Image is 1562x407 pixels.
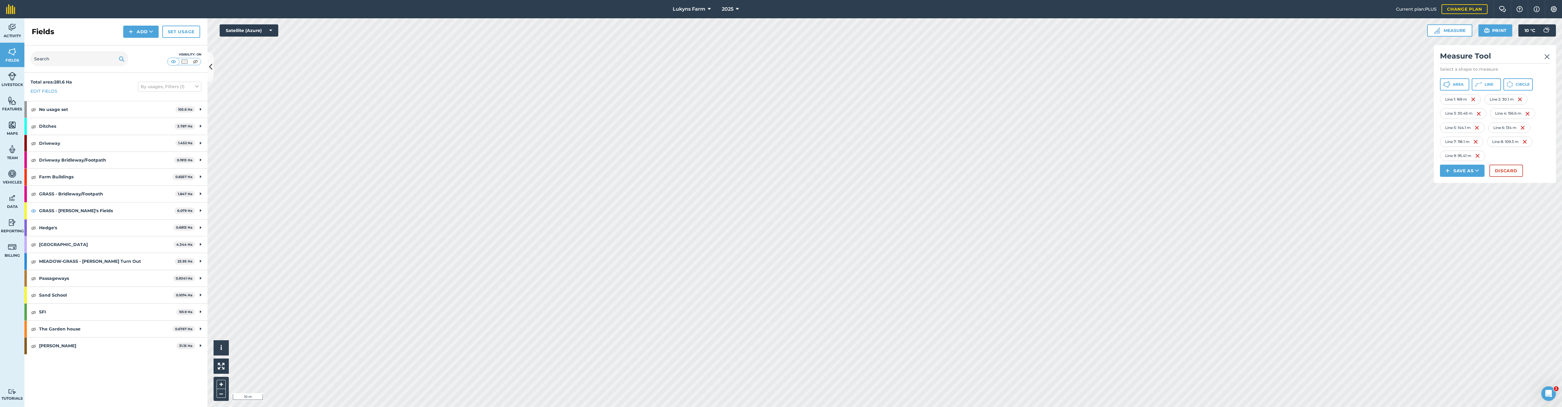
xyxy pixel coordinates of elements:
[178,141,193,145] strong: 1.452 Ha
[220,344,222,352] span: i
[31,275,36,282] img: svg+xml;base64,PHN2ZyB4bWxucz0iaHR0cDovL3d3dy53My5vcmcvMjAwMC9zdmciIHdpZHRoPSIxOCIgaGVpZ2h0PSIyNC...
[1471,96,1476,103] img: svg+xml;base64,PHN2ZyB4bWxucz0iaHR0cDovL3d3dy53My5vcmcvMjAwMC9zdmciIHdpZHRoPSIxNiIgaGVpZ2h0PSIyNC...
[176,225,193,230] strong: 0.6813 Ha
[1476,110,1481,117] img: svg+xml;base64,PHN2ZyB4bWxucz0iaHR0cDovL3d3dy53My5vcmcvMjAwMC9zdmciIHdpZHRoPSIxNiIgaGVpZ2h0PSIyNC...
[1440,151,1485,161] div: Line 9 : 95.41 m
[178,192,193,196] strong: 1.847 Ha
[8,72,16,81] img: svg+xml;base64,PD94bWwgdmVyc2lvbj0iMS4wIiBlbmNvZGluZz0idXRmLTgiPz4KPCEtLSBHZW5lcmF0b3I6IEFkb2JlIE...
[1440,108,1486,119] div: Line 3 : 30.45 m
[1427,24,1472,37] button: Measure
[220,24,278,37] button: Satellite (Azure)
[123,26,159,38] button: Add
[39,169,173,185] strong: Farm Buildings
[24,101,207,118] div: No usage set103.6 Ha
[31,106,36,113] img: svg+xml;base64,PHN2ZyB4bWxucz0iaHR0cDovL3d3dy53My5vcmcvMjAwMC9zdmciIHdpZHRoPSIxOCIgaGVpZ2h0PSIyNC...
[24,135,207,152] div: Driveway1.452 Ha
[24,337,207,354] div: [PERSON_NAME]31.15 Ha
[181,59,188,65] img: svg+xml;base64,PHN2ZyB4bWxucz0iaHR0cDovL3d3dy53My5vcmcvMjAwMC9zdmciIHdpZHRoPSI1MCIgaGVpZ2h0PSI0MC...
[8,169,16,178] img: svg+xml;base64,PD94bWwgdmVyc2lvbj0iMS4wIiBlbmNvZGluZz0idXRmLTgiPz4KPCEtLSBHZW5lcmF0b3I6IEFkb2JlIE...
[218,363,225,370] img: Four arrows, one pointing top left, one top right, one bottom right and the last bottom left
[24,270,207,287] div: Passageways0.9341 Ha
[24,118,207,134] div: Ditches3.787 Ha
[170,59,177,65] img: svg+xml;base64,PHN2ZyB4bWxucz0iaHR0cDovL3d3dy53My5vcmcvMjAwMC9zdmciIHdpZHRoPSI1MCIgaGVpZ2h0PSI0MC...
[24,169,207,185] div: Farm Buildings0.8257 Ha
[1441,4,1488,14] a: Change plan
[179,344,193,348] strong: 31.15 Ha
[1544,53,1550,60] img: svg+xml;base64,PHN2ZyB4bWxucz0iaHR0cDovL3d3dy53My5vcmcvMjAwMC9zdmciIHdpZHRoPSIyMiIgaGVpZ2h0PSIzMC...
[8,389,16,395] img: svg+xml;base64,PD94bWwgdmVyc2lvbj0iMS4wIiBlbmNvZGluZz0idXRmLTgiPz4KPCEtLSBHZW5lcmF0b3I6IEFkb2JlIE...
[31,123,36,130] img: svg+xml;base64,PHN2ZyB4bWxucz0iaHR0cDovL3d3dy53My5vcmcvMjAwMC9zdmciIHdpZHRoPSIxOCIgaGVpZ2h0PSIyNC...
[1534,5,1540,13] img: svg+xml;base64,PHN2ZyB4bWxucz0iaHR0cDovL3d3dy53My5vcmcvMjAwMC9zdmciIHdpZHRoPSIxNyIgaGVpZ2h0PSIxNy...
[1550,6,1557,12] img: A cog icon
[31,52,128,66] input: Search
[8,47,16,56] img: svg+xml;base64,PHN2ZyB4bWxucz0iaHR0cDovL3d3dy53My5vcmcvMjAwMC9zdmciIHdpZHRoPSI1NiIgaGVpZ2h0PSI2MC...
[138,82,201,91] button: By usages, Filters (1)
[175,175,193,179] strong: 0.8257 Ha
[1488,123,1530,133] div: Line 6 : 134 m
[1440,51,1550,64] h2: Measure Tool
[1485,94,1528,105] div: Line 2 : 30.1 m
[1440,165,1485,177] button: Save as
[192,59,199,65] img: svg+xml;base64,PHN2ZyB4bWxucz0iaHR0cDovL3d3dy53My5vcmcvMjAwMC9zdmciIHdpZHRoPSI1MCIgaGVpZ2h0PSI0MC...
[24,186,207,202] div: GRASS - Bridleway/Footpath1.847 Ha
[176,276,193,280] strong: 0.9341 Ha
[1434,27,1440,34] img: Ruler icon
[1396,6,1437,12] span: Current plan : PLUS
[1541,386,1556,401] iframe: Intercom live chat
[1522,138,1527,145] img: svg+xml;base64,PHN2ZyB4bWxucz0iaHR0cDovL3d3dy53My5vcmcvMjAwMC9zdmciIHdpZHRoPSIxNiIgaGVpZ2h0PSIyNC...
[39,152,174,168] strong: Driveway Bridleway/Footpath
[24,236,207,253] div: [GEOGRAPHIC_DATA]4.344 Ha
[24,152,207,168] div: Driveway Bridleway/Footpath0.1913 Ha
[1484,27,1490,34] img: svg+xml;base64,PHN2ZyB4bWxucz0iaHR0cDovL3d3dy53My5vcmcvMjAwMC9zdmciIHdpZHRoPSIxOSIgaGVpZ2h0PSIyNC...
[39,270,173,287] strong: Passageways
[31,207,36,214] img: svg+xml;base64,PHN2ZyB4bWxucz0iaHR0cDovL3d3dy53My5vcmcvMjAwMC9zdmciIHdpZHRoPSIxOCIgaGVpZ2h0PSIyNC...
[177,124,193,128] strong: 3.787 Ha
[24,253,207,270] div: MEADOW-GRASS - [PERSON_NAME] Turn Out23.95 Ha
[1487,137,1532,147] div: Line 8 : 109.3 m
[217,389,226,398] button: –
[1518,24,1556,37] button: 10 °C
[39,321,172,337] strong: The Garden house
[31,291,36,299] img: svg+xml;base64,PHN2ZyB4bWxucz0iaHR0cDovL3d3dy53My5vcmcvMjAwMC9zdmciIHdpZHRoPSIxOCIgaGVpZ2h0PSIyNC...
[24,321,207,337] div: The Garden house0.6767 Ha
[1525,110,1530,117] img: svg+xml;base64,PHN2ZyB4bWxucz0iaHR0cDovL3d3dy53My5vcmcvMjAwMC9zdmciIHdpZHRoPSIxNiIgaGVpZ2h0PSIyNC...
[175,327,193,331] strong: 0.6767 Ha
[24,287,207,303] div: Sand School0.1074 Ha
[1445,167,1450,174] img: svg+xml;base64,PHN2ZyB4bWxucz0iaHR0cDovL3d3dy53My5vcmcvMjAwMC9zdmciIHdpZHRoPSIxNCIgaGVpZ2h0PSIyNC...
[214,340,229,355] button: i
[217,380,226,389] button: +
[1516,6,1523,12] img: A question mark icon
[1490,108,1535,119] div: Line 4 : 156.6 m
[176,242,193,247] strong: 4.344 Ha
[129,28,133,35] img: svg+xml;base64,PHN2ZyB4bWxucz0iaHR0cDovL3d3dy53My5vcmcvMjAwMC9zdmciIHdpZHRoPSIxNCIgaGVpZ2h0PSIyNC...
[39,337,176,354] strong: [PERSON_NAME]
[176,293,193,297] strong: 0.1074 Ha
[1440,123,1485,133] div: Line 5 : 144.1 m
[1517,96,1522,103] img: svg+xml;base64,PHN2ZyB4bWxucz0iaHR0cDovL3d3dy53My5vcmcvMjAwMC9zdmciIHdpZHRoPSIxNiIgaGVpZ2h0PSIyNC...
[39,202,175,219] strong: GRASS - [PERSON_NAME]'s Fields
[8,194,16,203] img: svg+xml;base64,PD94bWwgdmVyc2lvbj0iMS4wIiBlbmNvZGluZz0idXRmLTgiPz4KPCEtLSBHZW5lcmF0b3I6IEFkb2JlIE...
[6,4,15,14] img: fieldmargin Logo
[39,101,175,118] strong: No usage set
[39,135,175,152] strong: Driveway
[39,118,175,134] strong: Ditches
[1475,152,1480,159] img: svg+xml;base64,PHN2ZyB4bWxucz0iaHR0cDovL3d3dy53My5vcmcvMjAwMC9zdmciIHdpZHRoPSIxNiIgaGVpZ2h0PSIyNC...
[167,52,201,57] div: Visibility: On
[179,310,193,314] strong: 101.9 Ha
[1440,137,1483,147] div: Line 7 : 118.1 m
[162,26,200,38] a: Set usage
[24,202,207,219] div: GRASS - [PERSON_NAME]'s Fields6.079 Ha
[1554,386,1559,391] span: 1
[178,259,193,263] strong: 23.95 Ha
[119,55,124,62] img: svg+xml;base64,PHN2ZyB4bWxucz0iaHR0cDovL3d3dy53My5vcmcvMjAwMC9zdmciIHdpZHRoPSIxOSIgaGVpZ2h0PSIyNC...
[1472,78,1501,91] button: Line
[31,309,36,316] img: svg+xml;base64,PHN2ZyB4bWxucz0iaHR0cDovL3d3dy53My5vcmcvMjAwMC9zdmciIHdpZHRoPSIxOCIgaGVpZ2h0PSIyNC...
[39,287,173,303] strong: Sand School
[31,173,36,181] img: svg+xml;base64,PHN2ZyB4bWxucz0iaHR0cDovL3d3dy53My5vcmcvMjAwMC9zdmciIHdpZHRoPSIxOCIgaGVpZ2h0PSIyNC...
[31,258,36,265] img: svg+xml;base64,PHN2ZyB4bWxucz0iaHR0cDovL3d3dy53My5vcmcvMjAwMC9zdmciIHdpZHRoPSIxOCIgaGVpZ2h0PSIyNC...
[722,5,733,13] span: 2025
[39,220,173,236] strong: Hedge's
[1540,24,1552,37] img: svg+xml;base64,PD94bWwgdmVyc2lvbj0iMS4wIiBlbmNvZGluZz0idXRmLTgiPz4KPCEtLSBHZW5lcmF0b3I6IEFkb2JlIE...
[31,79,72,85] strong: Total area : 281.6 Ha
[1524,24,1535,37] span: 10 ° C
